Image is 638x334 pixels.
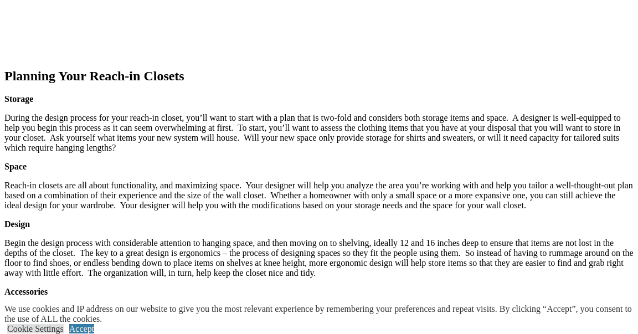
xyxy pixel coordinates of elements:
[4,94,33,104] strong: Storage
[4,219,30,229] strong: Design
[7,324,64,333] a: Cookie Settings
[69,324,94,333] a: Accept
[4,113,634,153] p: During the design process for your reach-in closet, you’ll want to start with a plan that is two-...
[4,238,634,278] p: Begin the design process with considerable attention to hanging space, and then moving on to shel...
[4,304,638,324] div: We use cookies and IP address on our website to give you the most relevant experience by remember...
[4,69,634,84] h2: Planning Your Reach-in Closets
[4,162,27,171] strong: Space
[4,287,48,296] strong: Accessories
[4,181,634,210] p: Reach-in closets are all about functionality, and maximizing space. Your designer will help you a...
